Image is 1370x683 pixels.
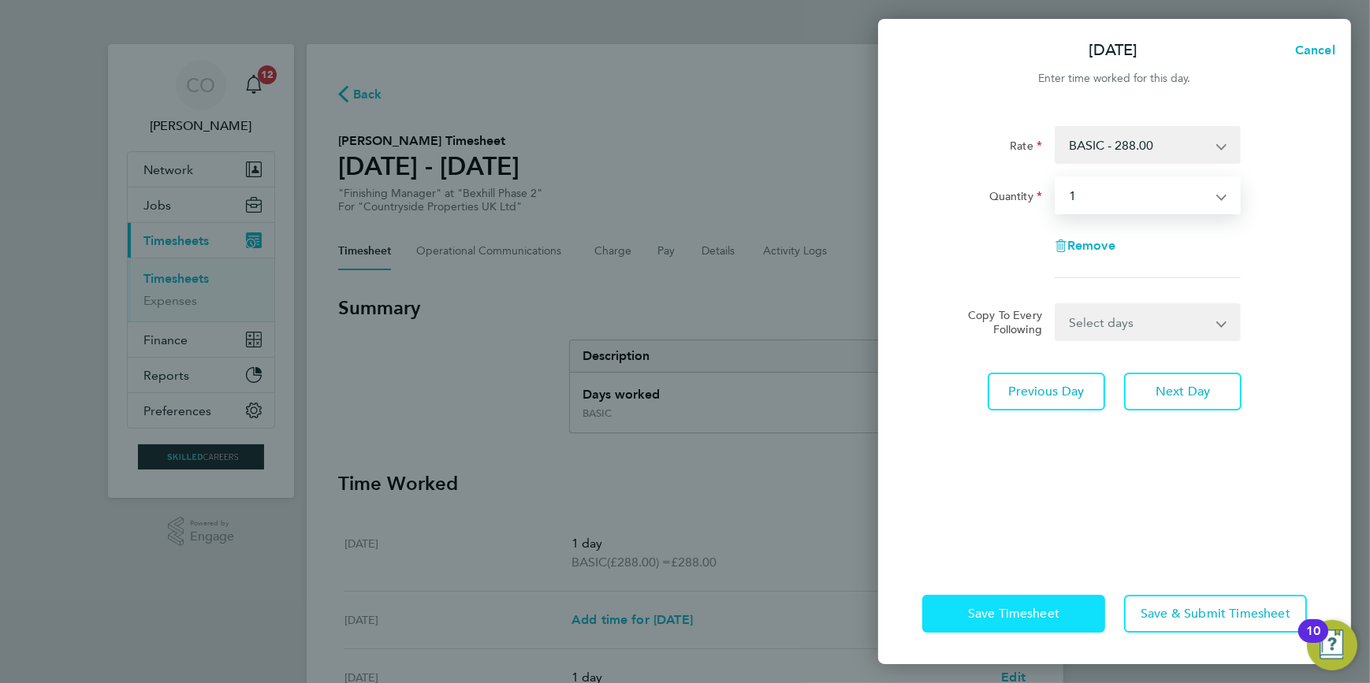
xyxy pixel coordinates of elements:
p: [DATE] [1089,39,1138,61]
span: Previous Day [1009,384,1085,399]
div: Enter time worked for this day. [878,69,1351,88]
label: Rate [1010,139,1042,158]
label: Quantity [989,189,1042,208]
label: Copy To Every Following [955,308,1042,336]
span: Remove [1067,238,1115,253]
span: Cancel [1290,43,1335,58]
span: Save Timesheet [968,606,1059,622]
button: Next Day [1124,373,1242,410]
button: Save Timesheet [922,595,1105,633]
button: Remove [1055,239,1115,252]
div: 10 [1306,631,1320,651]
button: Save & Submit Timesheet [1124,595,1307,633]
span: Save & Submit Timesheet [1141,606,1290,622]
span: Next Day [1156,384,1210,399]
button: Cancel [1270,35,1351,66]
button: Previous Day [988,373,1105,410]
button: Open Resource Center, 10 new notifications [1307,620,1357,670]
